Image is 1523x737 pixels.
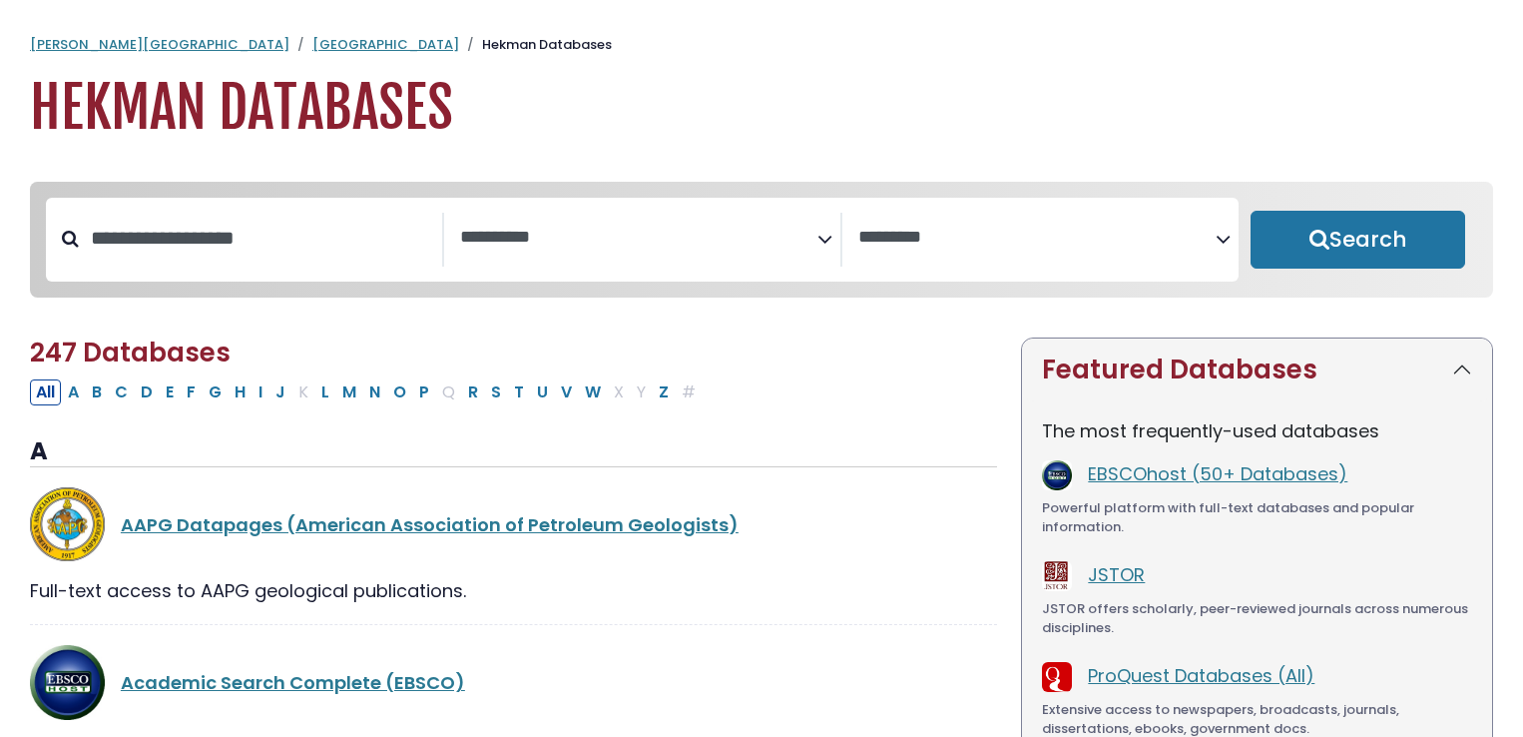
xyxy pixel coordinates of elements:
button: Filter Results I [253,379,268,405]
button: Filter Results J [269,379,291,405]
button: Filter Results H [229,379,252,405]
button: Submit for Search Results [1251,211,1465,269]
a: ProQuest Databases (All) [1088,663,1314,688]
button: Filter Results L [315,379,335,405]
button: Filter Results E [160,379,180,405]
nav: breadcrumb [30,35,1493,55]
button: Filter Results B [86,379,108,405]
span: 247 Databases [30,335,231,370]
button: Filter Results V [555,379,578,405]
a: EBSCOhost (50+ Databases) [1088,461,1347,486]
a: [PERSON_NAME][GEOGRAPHIC_DATA] [30,35,289,54]
button: Filter Results D [135,379,159,405]
a: Academic Search Complete (EBSCO) [121,670,465,695]
button: Filter Results U [531,379,554,405]
button: Filter Results N [363,379,386,405]
button: Filter Results T [508,379,530,405]
div: JSTOR offers scholarly, peer-reviewed journals across numerous disciplines. [1042,599,1472,638]
button: Filter Results M [336,379,362,405]
h3: A [30,437,997,467]
button: Filter Results A [62,379,85,405]
a: JSTOR [1088,562,1145,587]
button: All [30,379,61,405]
div: Full-text access to AAPG geological publications. [30,577,997,604]
button: Filter Results C [109,379,134,405]
button: Filter Results R [462,379,484,405]
nav: Search filters [30,182,1493,298]
button: Filter Results F [181,379,202,405]
div: Alpha-list to filter by first letter of database name [30,378,704,403]
li: Hekman Databases [459,35,612,55]
button: Filter Results G [203,379,228,405]
button: Filter Results O [387,379,412,405]
textarea: Search [858,228,1216,249]
button: Featured Databases [1022,339,1492,401]
a: [GEOGRAPHIC_DATA] [312,35,459,54]
button: Filter Results P [413,379,435,405]
input: Search database by title or keyword [79,222,442,255]
a: AAPG Datapages (American Association of Petroleum Geologists) [121,512,739,537]
h1: Hekman Databases [30,75,1493,142]
button: Filter Results S [485,379,507,405]
button: Filter Results Z [653,379,675,405]
textarea: Search [460,228,817,249]
button: Filter Results W [579,379,607,405]
div: Powerful platform with full-text databases and popular information. [1042,498,1472,537]
p: The most frequently-used databases [1042,417,1472,444]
